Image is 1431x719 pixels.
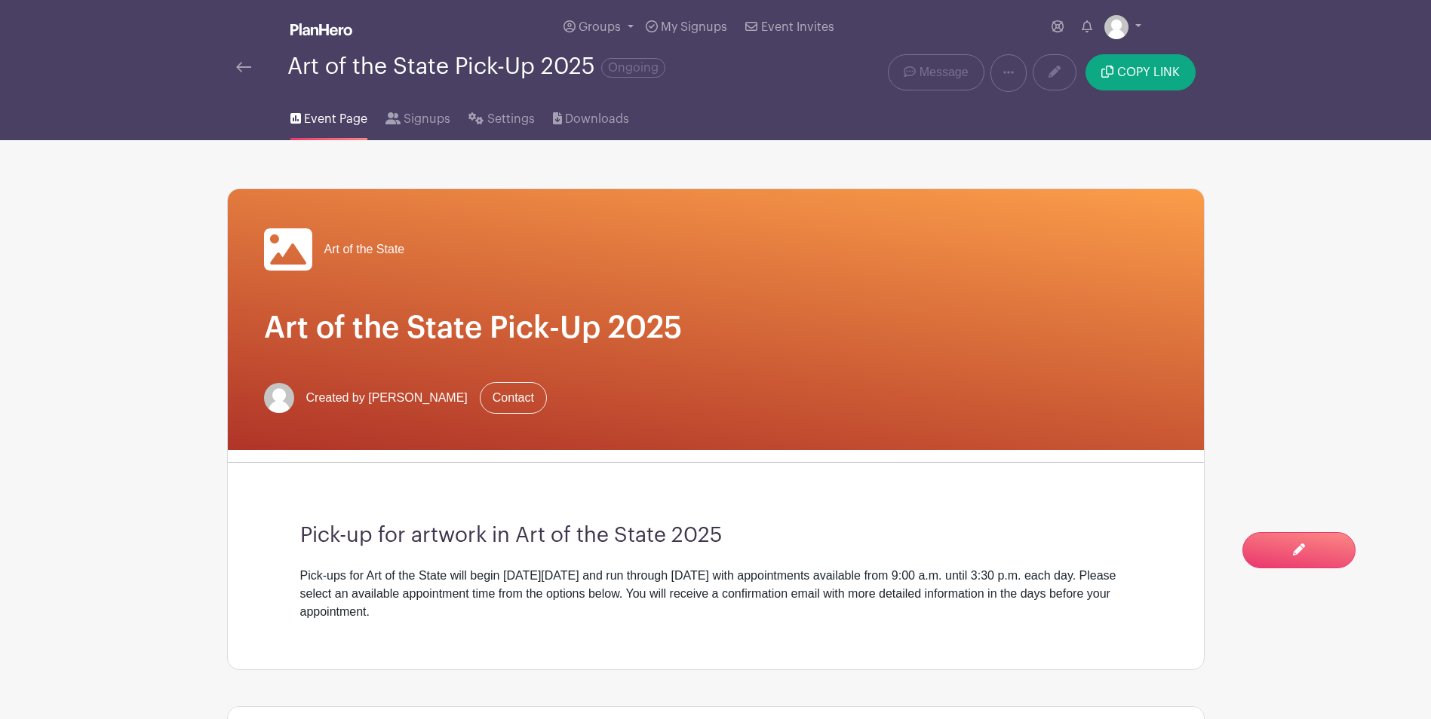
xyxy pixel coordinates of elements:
[888,54,984,90] a: Message
[264,310,1168,346] h1: Art of the State Pick-Up 2025
[404,110,450,128] span: Signups
[1117,66,1180,78] span: COPY LINK
[264,383,294,413] img: default-ce2991bfa6775e67f084385cd625a349d9dcbb7a52a09fb2fda1e96e2d18dcdb.png
[1104,15,1129,39] img: default-ce2991bfa6775e67f084385cd625a349d9dcbb7a52a09fb2fda1e96e2d18dcdb.png
[468,92,534,140] a: Settings
[920,63,969,81] span: Message
[290,23,352,35] img: logo_white-6c42ec7e38ccf1d336a20a19083b03d10ae64f83f12c07503d8b9e83406b4c7d.svg
[565,110,629,128] span: Downloads
[300,567,1132,621] div: Pick-ups for Art of the State will begin [DATE][DATE] and run through [DATE] with appointments av...
[236,62,251,72] img: back-arrow-29a5d9b10d5bd6ae65dc969a981735edf675c4d7a1fe02e03b50dbd4ba3cdb55.svg
[306,389,468,407] span: Created by [PERSON_NAME]
[487,110,535,128] span: Settings
[300,523,1132,549] h3: Pick-up for artwork in Art of the State 2025
[601,58,665,78] span: Ongoing
[324,240,405,259] span: Art of the State
[480,382,547,414] a: Contact
[290,92,367,140] a: Event Page
[761,21,834,33] span: Event Invites
[304,110,367,128] span: Event Page
[579,21,621,33] span: Groups
[385,92,450,140] a: Signups
[553,92,629,140] a: Downloads
[661,21,727,33] span: My Signups
[287,54,665,79] div: Art of the State Pick-Up 2025
[1086,54,1195,90] button: COPY LINK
